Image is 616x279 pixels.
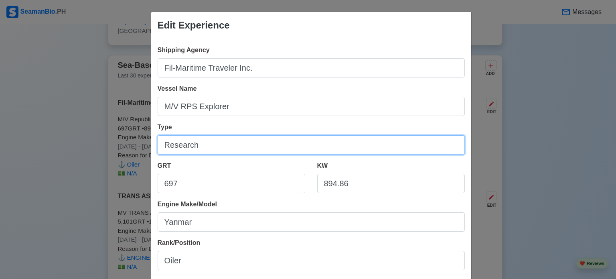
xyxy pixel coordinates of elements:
[158,135,465,155] input: Bulk, Container, etc.
[158,201,217,208] span: Engine Make/Model
[158,124,172,130] span: Type
[158,18,230,33] div: Edit Experience
[158,212,465,232] input: Ex. Man B&W MC
[158,58,465,77] input: Ex: Global Gateway
[158,174,305,193] input: 33922
[158,85,197,92] span: Vessel Name
[158,251,465,270] input: Ex: Third Officer or 3/OFF
[158,239,201,246] span: Rank/Position
[317,174,465,193] input: 8000
[158,47,210,53] span: Shipping Agency
[317,162,328,169] span: KW
[158,162,171,169] span: GRT
[158,97,465,116] input: Ex: Dolce Vita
